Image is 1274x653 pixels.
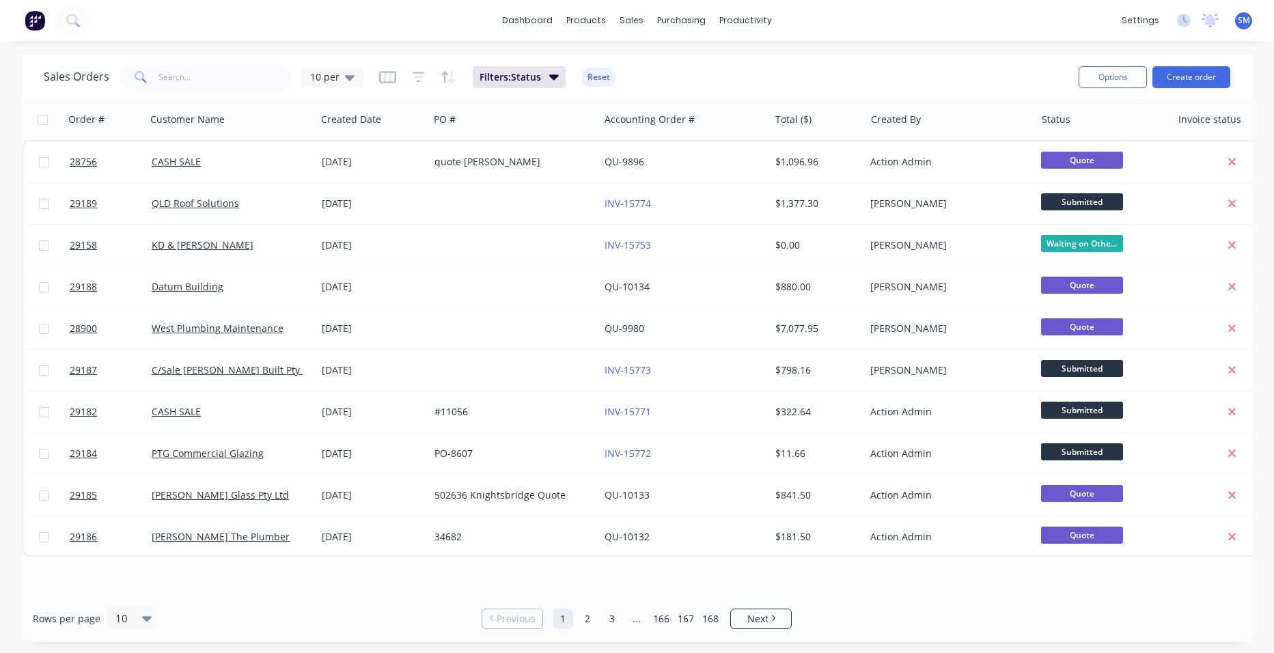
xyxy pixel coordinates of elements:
[1041,402,1123,419] span: Submitted
[322,197,424,210] div: [DATE]
[871,113,921,126] div: Created By
[605,113,695,126] div: Accounting Order #
[70,475,152,516] a: 29185
[775,405,855,419] div: $322.64
[700,609,721,629] a: Page 168
[480,70,541,84] span: Filters: Status
[152,280,223,293] a: Datum Building
[1115,10,1166,31] div: settings
[434,447,586,460] div: PO-8607
[775,447,855,460] div: $11.66
[605,322,644,335] a: QU-9980
[870,405,1022,419] div: Action Admin
[870,322,1022,335] div: [PERSON_NAME]
[870,530,1022,544] div: Action Admin
[70,433,152,474] a: 29184
[602,609,622,629] a: Page 3
[775,238,855,252] div: $0.00
[775,530,855,544] div: $181.50
[44,70,109,83] h1: Sales Orders
[70,391,152,432] a: 29182
[68,113,105,126] div: Order #
[605,280,650,293] a: QU-10134
[870,197,1022,210] div: [PERSON_NAME]
[310,70,340,84] span: 10 per
[605,405,651,418] a: INV-15771
[152,322,283,335] a: West Plumbing Maintenance
[1041,527,1123,544] span: Quote
[70,488,97,502] span: 29185
[70,238,97,252] span: 29158
[70,183,152,224] a: 29189
[613,10,650,31] div: sales
[1041,360,1123,377] span: Submitted
[775,113,812,126] div: Total ($)
[70,266,152,307] a: 29188
[605,447,651,460] a: INV-15772
[321,113,381,126] div: Created Date
[582,68,615,87] button: Reset
[70,225,152,266] a: 29158
[70,363,97,377] span: 29187
[70,308,152,349] a: 28900
[1079,66,1147,88] button: Options
[322,530,424,544] div: [DATE]
[152,447,264,460] a: PTG Commercial Glazing
[775,197,855,210] div: $1,377.30
[870,280,1022,294] div: [PERSON_NAME]
[70,322,97,335] span: 28900
[731,612,791,626] a: Next page
[152,155,201,168] a: CASH SALE
[870,447,1022,460] div: Action Admin
[870,488,1022,502] div: Action Admin
[497,612,536,626] span: Previous
[1041,485,1123,502] span: Quote
[1041,235,1123,252] span: Waiting on Othe...
[1178,113,1241,126] div: Invoice status
[553,609,573,629] a: Page 1 is your current page
[1041,443,1123,460] span: Submitted
[1041,277,1123,294] span: Quote
[775,155,855,169] div: $1,096.96
[322,238,424,252] div: [DATE]
[775,488,855,502] div: $841.50
[605,363,651,376] a: INV-15773
[605,197,651,210] a: INV-15774
[775,322,855,335] div: $7,077.95
[775,280,855,294] div: $880.00
[870,238,1022,252] div: [PERSON_NAME]
[482,612,542,626] a: Previous page
[650,10,712,31] div: purchasing
[676,609,696,629] a: Page 167
[322,447,424,460] div: [DATE]
[559,10,613,31] div: products
[495,10,559,31] a: dashboard
[152,530,290,543] a: [PERSON_NAME] The Plumber
[33,612,100,626] span: Rows per page
[870,363,1022,377] div: [PERSON_NAME]
[70,155,97,169] span: 28756
[70,447,97,460] span: 29184
[70,197,97,210] span: 29189
[775,363,855,377] div: $798.16
[577,609,598,629] a: Page 2
[1042,113,1070,126] div: Status
[1041,318,1123,335] span: Quote
[70,516,152,557] a: 29186
[158,64,292,91] input: Search...
[651,609,671,629] a: Page 166
[605,488,650,501] a: QU-10133
[150,113,225,126] div: Customer Name
[322,488,424,502] div: [DATE]
[25,10,45,31] img: Factory
[152,363,317,376] a: C/Sale [PERSON_NAME] Built Pty Ltd
[605,155,644,168] a: QU-9896
[434,113,456,126] div: PO #
[152,197,239,210] a: QLD Roof Solutions
[322,322,424,335] div: [DATE]
[605,530,650,543] a: QU-10132
[70,350,152,391] a: 29187
[1152,66,1230,88] button: Create order
[473,66,566,88] button: Filters:Status
[70,405,97,419] span: 29182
